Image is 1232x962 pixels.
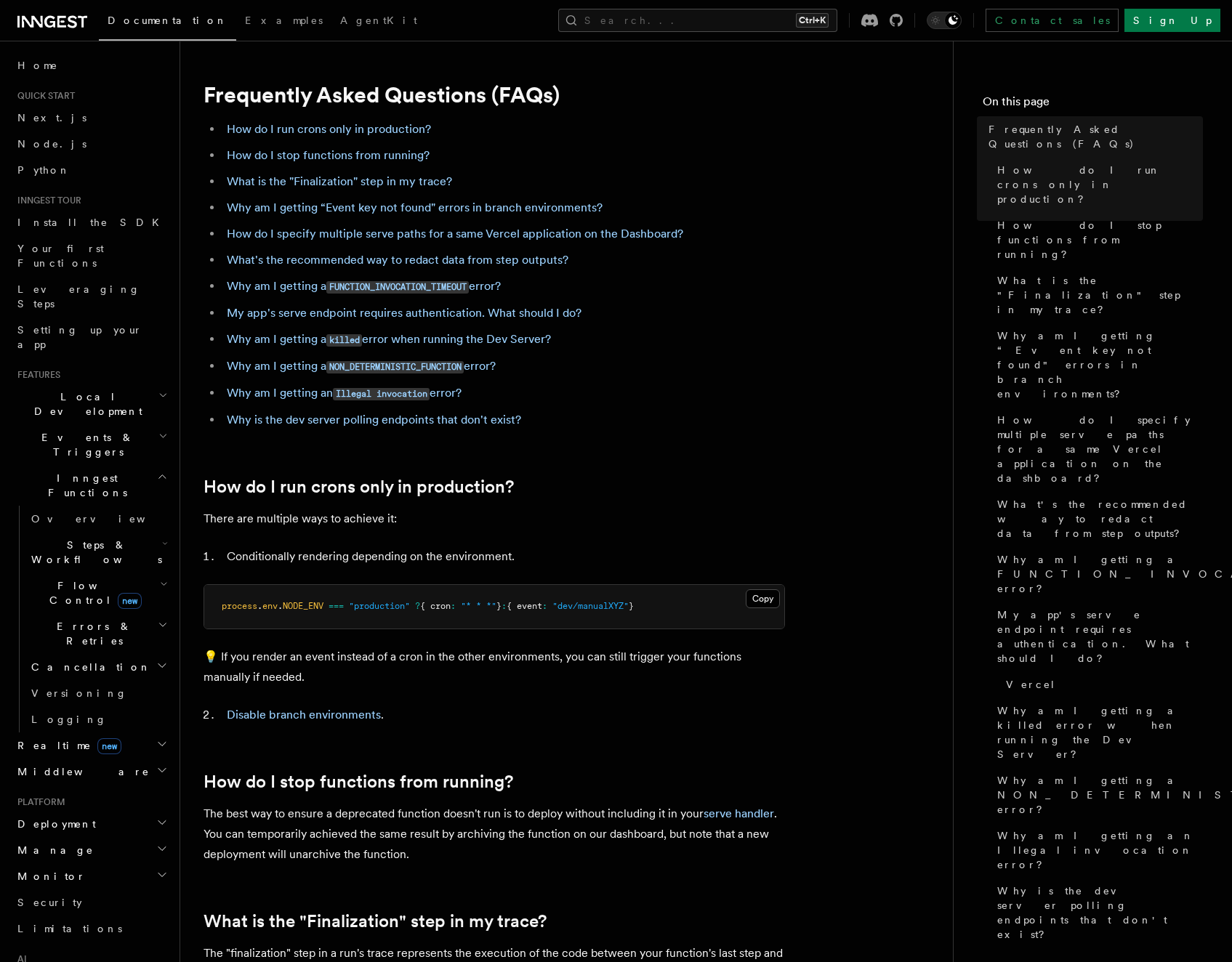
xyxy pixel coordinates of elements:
span: Leveraging Steps [17,283,140,310]
a: Why am I getting akillederror when running the Dev Server? [227,332,551,346]
a: Why is the dev server polling endpoints that don't exist? [227,413,521,427]
span: Realtime [12,738,121,753]
a: Why am I getting a NON_DETERMINISTIC_FUNCTION error? [991,767,1203,822]
p: The best way to ensure a deprecated function doesn't run is to deploy without including it in you... [204,804,785,865]
button: Monitor [12,863,171,889]
a: Examples [236,4,331,39]
span: NODE_ENV [283,601,323,611]
span: How do I specify multiple serve paths for a same Vercel application on the dashboard? [997,413,1203,485]
a: Why am I getting “Event key not found" errors in branch environments? [991,323,1203,407]
a: Leveraging Steps [12,276,171,317]
a: Why am I getting a FUNCTION_INVOCATION_TIMEOUT error? [991,546,1203,602]
a: How do I run crons only in production? [204,477,514,497]
span: "dev/manualXYZ" [552,601,629,611]
a: What's the recommended way to redact data from step outputs? [227,253,568,267]
a: Frequently Asked Questions (FAQs) [983,116,1203,157]
a: Why am I getting aNON_DETERMINISTIC_FUNCTIONerror? [227,359,496,373]
span: process [222,601,257,611]
code: killed [326,334,362,347]
span: Examples [245,15,323,26]
code: NON_DETERMINISTIC_FUNCTION [326,361,464,373]
a: Logging [25,706,171,732]
span: Cancellation [25,660,151,674]
a: Why am I getting anIllegal invocationerror? [227,386,462,400]
span: Your first Functions [17,243,104,269]
span: ? [415,601,420,611]
a: How do I stop functions from running? [227,148,430,162]
span: Deployment [12,817,96,831]
a: Install the SDK [12,209,171,235]
a: Contact sales [986,9,1119,32]
button: Errors & Retries [25,613,171,654]
a: How do I run crons only in production? [991,157,1203,212]
div: Inngest Functions [12,506,171,732]
a: How do I specify multiple serve paths for a same Vercel application on the dashboard? [991,407,1203,491]
a: serve handler [704,807,774,820]
span: Quick start [12,90,75,102]
a: What is the "Finalization" step in my trace? [991,267,1203,323]
code: Illegal invocation [333,388,430,400]
button: Toggle dark mode [927,12,962,29]
li: Conditionally rendering depending on the environment. [222,546,785,567]
span: Setting up your app [17,324,142,350]
span: What's the recommended way to redact data from step outputs? [997,497,1203,541]
span: new [97,738,121,754]
span: How do I stop functions from running? [997,218,1203,262]
span: : [542,601,547,611]
span: { cron [420,601,451,611]
code: FUNCTION_INVOCATION_TIMEOUT [326,281,469,294]
a: My app's serve endpoint requires authentication. What should I do? [991,602,1203,671]
span: Overview [31,513,181,525]
span: Platform [12,796,65,808]
h4: On this page [983,93,1203,116]
a: Setting up your app [12,317,171,357]
p: There are multiple ways to achieve it: [204,509,785,529]
button: Manage [12,837,171,863]
span: } [629,601,634,611]
button: Search...Ctrl+K [558,9,837,32]
span: Node.js [17,138,86,150]
a: Your first Functions [12,235,171,276]
a: Home [12,52,171,78]
a: Node.js [12,131,171,157]
span: env [262,601,278,611]
span: Next.js [17,112,86,124]
span: Why is the dev server polling endpoints that don't exist? [997,884,1203,942]
a: How do I specify multiple serve paths for a same Vercel application on the Dashboard? [227,227,683,240]
button: Realtimenew [12,732,171,759]
button: Middleware [12,759,171,785]
button: Flow Controlnew [25,573,171,613]
a: Why is the dev server polling endpoints that don't exist? [991,878,1203,947]
button: Inngest Functions [12,465,171,506]
p: 💡 If you render an event instead of a cron in the other environments, you can still trigger your ... [204,647,785,687]
button: Deployment [12,811,171,837]
span: Monitor [12,869,86,884]
span: === [329,601,344,611]
a: What is the "Finalization" step in my trace? [227,174,452,188]
a: Documentation [99,4,236,41]
span: Frequently Asked Questions (FAQs) [989,122,1203,151]
a: Security [12,889,171,915]
a: How do I stop functions from running? [991,212,1203,267]
a: Next.js [12,105,171,131]
span: Python [17,164,71,176]
span: Vercel [1006,677,1056,692]
span: Manage [12,843,94,857]
span: Steps & Workflows [25,538,162,567]
a: Vercel [1000,671,1203,698]
span: Middleware [12,764,150,779]
span: : [451,601,456,611]
a: What is the "Finalization" step in my trace? [204,911,547,931]
a: Versioning [25,680,171,706]
span: new [118,593,142,609]
a: Overview [25,506,171,532]
a: What's the recommended way to redact data from step outputs? [991,491,1203,546]
span: . [257,601,262,611]
button: Local Development [12,384,171,424]
span: What is the "Finalization" step in my trace? [997,273,1203,317]
a: Python [12,157,171,183]
span: "production" [349,601,410,611]
button: Steps & Workflows [25,532,171,573]
span: Why am I getting a killed error when running the Dev Server? [997,703,1203,761]
span: How do I run crons only in production? [997,163,1203,206]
